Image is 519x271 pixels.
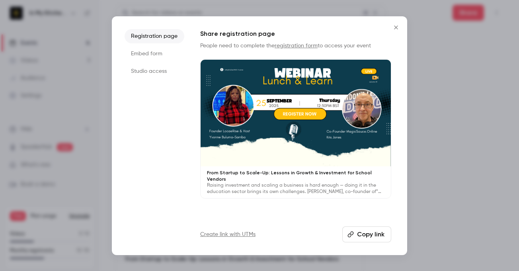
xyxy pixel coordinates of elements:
a: From Startup to Scale-Up: Lessons in Growth & Investment for School VendorsRaising investment and... [200,59,391,199]
p: Raising investment and scaling a business is hard enough — doing it in the education sector bring... [207,182,384,195]
li: Embed form [125,47,184,61]
p: From Startup to Scale-Up: Lessons in Growth & Investment for School Vendors [207,170,384,182]
p: People need to complete the to access your event [200,42,391,50]
button: Copy link [342,226,391,242]
li: Studio access [125,64,184,78]
a: Create link with UTMs [200,230,256,238]
h1: Share registration page [200,29,391,39]
li: Registration page [125,29,184,43]
a: registration form [275,43,318,49]
button: Close [388,19,404,35]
